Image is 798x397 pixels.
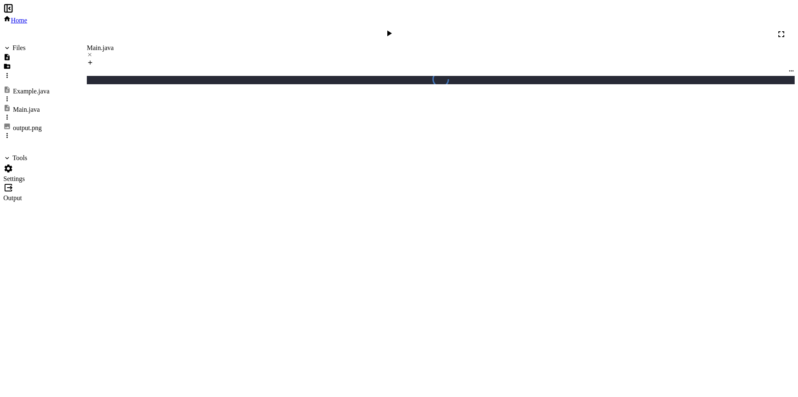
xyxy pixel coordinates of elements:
[13,106,40,113] div: Main.java
[87,44,795,52] div: Main.java
[13,154,27,162] div: Tools
[13,88,50,95] div: Example.java
[13,124,42,132] div: output.png
[3,175,50,183] div: Settings
[3,194,50,202] div: Output
[87,44,795,59] div: Main.java
[13,44,25,52] div: Files
[3,17,27,24] a: Home
[763,364,790,389] iframe: chat widget
[11,17,27,24] span: Home
[729,327,790,363] iframe: chat widget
